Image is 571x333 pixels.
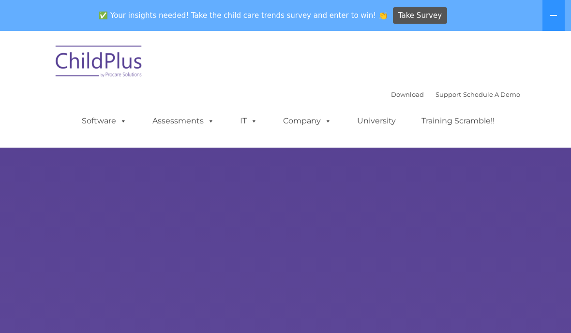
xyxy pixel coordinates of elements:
[412,111,504,131] a: Training Scramble!!
[393,7,448,24] a: Take Survey
[347,111,406,131] a: University
[463,91,520,98] a: Schedule A Demo
[51,39,148,87] img: ChildPlus by Procare Solutions
[143,111,224,131] a: Assessments
[398,7,442,24] span: Take Survey
[72,111,136,131] a: Software
[95,6,391,25] span: ✅ Your insights needed! Take the child care trends survey and enter to win! 👏
[436,91,461,98] a: Support
[391,91,520,98] font: |
[391,91,424,98] a: Download
[273,111,341,131] a: Company
[230,111,267,131] a: IT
